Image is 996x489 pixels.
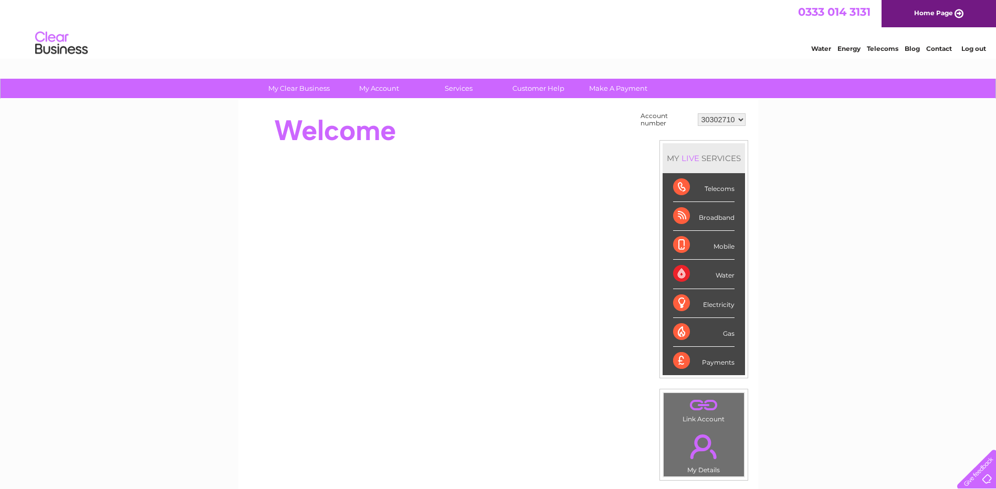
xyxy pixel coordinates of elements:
[336,79,422,98] a: My Account
[666,396,741,414] a: .
[673,260,735,289] div: Water
[811,45,831,52] a: Water
[905,45,920,52] a: Blog
[575,79,662,98] a: Make A Payment
[673,318,735,347] div: Gas
[926,45,952,52] a: Contact
[961,45,986,52] a: Log out
[867,45,898,52] a: Telecoms
[673,173,735,202] div: Telecoms
[673,202,735,231] div: Broadband
[663,392,745,426] td: Link Account
[673,289,735,318] div: Electricity
[663,143,745,173] div: MY SERVICES
[250,6,747,51] div: Clear Business is a trading name of Verastar Limited (registered in [GEOGRAPHIC_DATA] No. 3667643...
[679,153,701,163] div: LIVE
[35,27,88,59] img: logo.png
[673,231,735,260] div: Mobile
[837,45,861,52] a: Energy
[415,79,502,98] a: Services
[256,79,342,98] a: My Clear Business
[666,428,741,465] a: .
[663,426,745,477] td: My Details
[798,5,871,18] a: 0333 014 3131
[673,347,735,375] div: Payments
[495,79,582,98] a: Customer Help
[638,110,695,130] td: Account number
